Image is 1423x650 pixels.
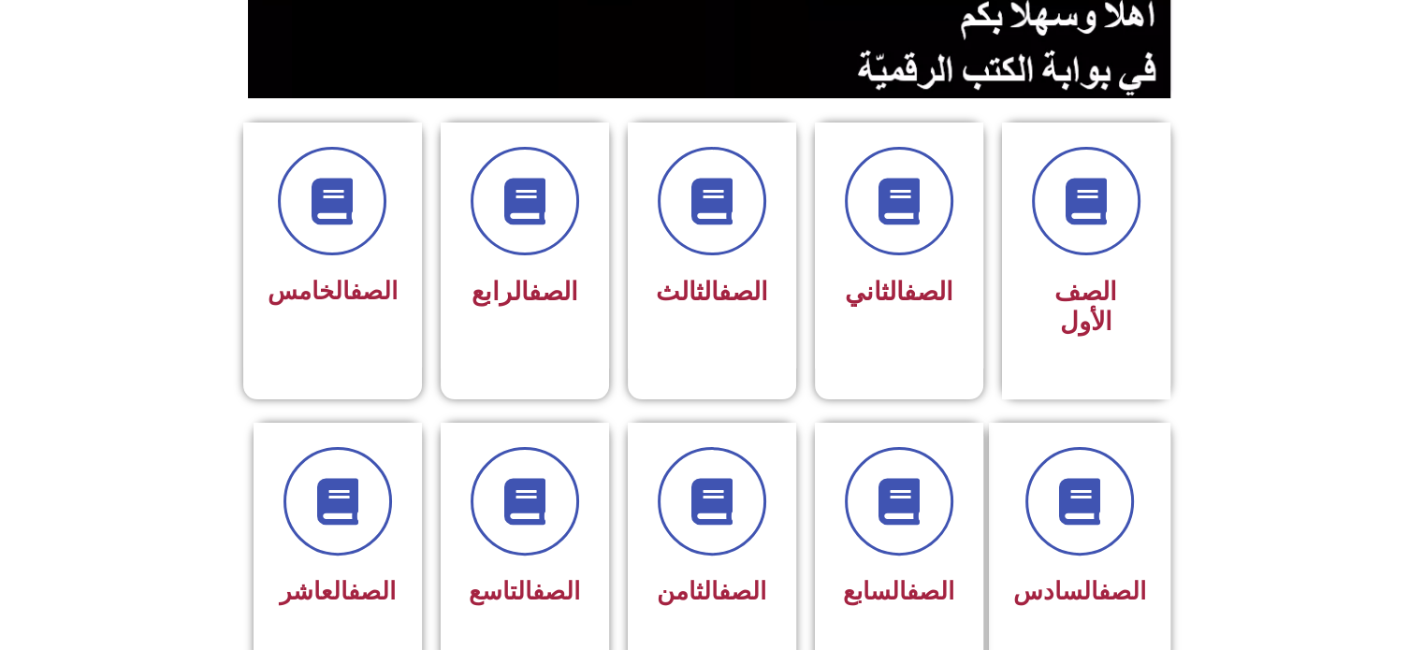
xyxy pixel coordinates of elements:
span: الصف الأول [1054,277,1117,337]
a: الصف [904,277,953,307]
span: التاسع [469,577,580,605]
span: السادس [1013,577,1146,605]
a: الصف [907,577,954,605]
a: الصف [350,277,398,305]
span: الثاني [845,277,953,307]
a: الصف [529,277,578,307]
span: الثالث [656,277,768,307]
span: العاشر [280,577,396,605]
span: الرابع [472,277,578,307]
a: الصف [532,577,580,605]
a: الصف [719,577,766,605]
span: السابع [843,577,954,605]
a: الصف [719,277,768,307]
span: الخامس [268,277,398,305]
span: الثامن [657,577,766,605]
a: الصف [348,577,396,605]
a: الصف [1098,577,1146,605]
